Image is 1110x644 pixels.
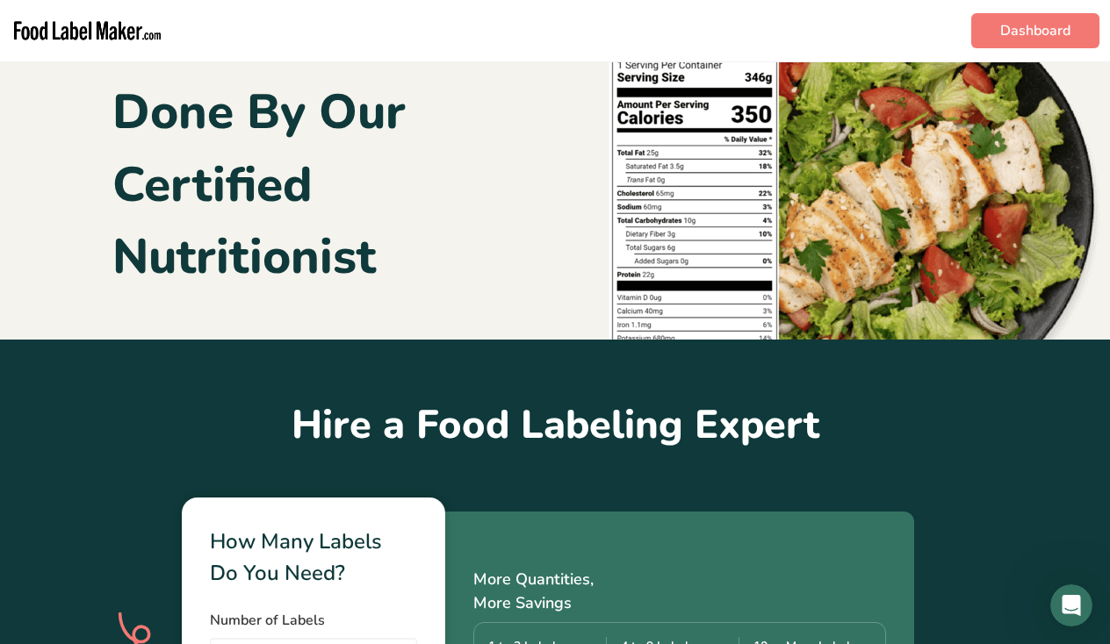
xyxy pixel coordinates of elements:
span: Number of Labels [210,611,325,630]
a: Dashboard [971,13,1099,48]
img: Food Label Maker [11,7,164,54]
div: Close [561,7,593,39]
div: How Many Labels Do You Need? [210,526,417,589]
button: Collapse window [528,7,561,40]
iframe: Intercom live chat [1050,584,1092,626]
button: go back [11,7,45,40]
h1: Get Your Labels Done By Our Certified Nutritionist [112,4,583,294]
p: More Quantities, More Savings [473,568,886,615]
